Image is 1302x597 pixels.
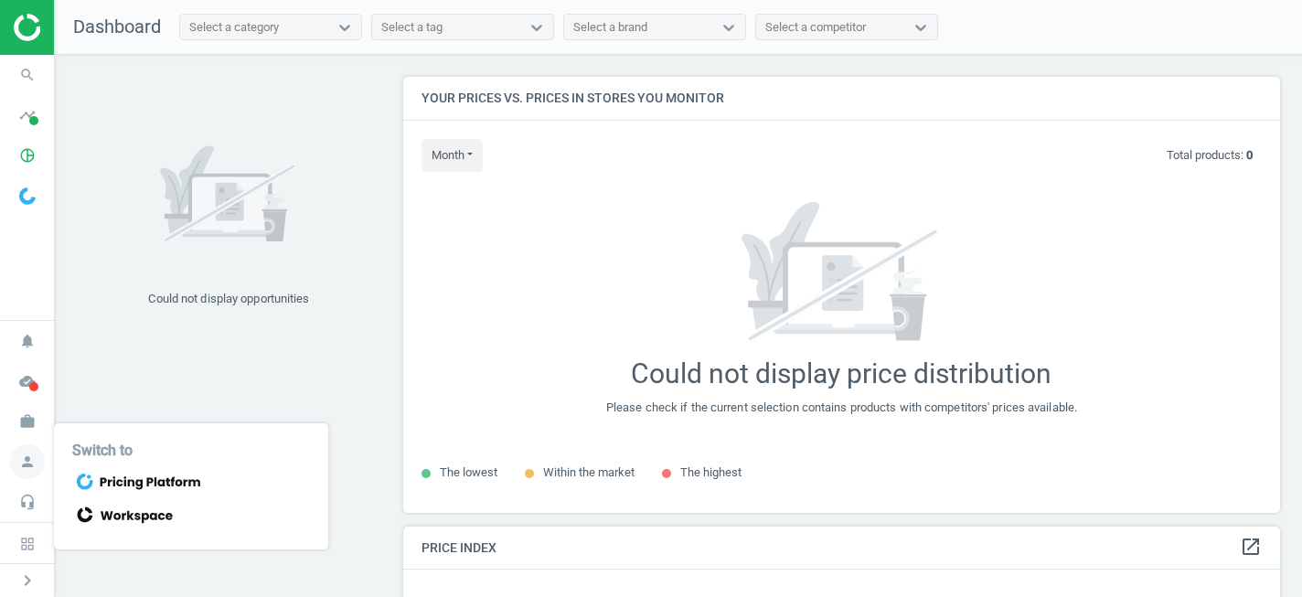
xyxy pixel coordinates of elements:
a: open_in_new [1240,536,1262,560]
img: 7171a7ce662e02b596aeec34d53f281b.svg [160,122,297,268]
i: headset_mic [10,485,45,519]
i: chevron_right [16,570,38,592]
span: Within the market [543,465,635,479]
i: notifications [10,324,45,358]
i: person [10,444,45,479]
span: The lowest [440,465,497,479]
div: Could not display opportunities [148,291,309,307]
div: Select a brand [573,19,647,36]
img: 7171a7ce662e02b596aeec34d53f281b.svg [707,202,976,344]
i: timeline [10,98,45,133]
button: month [422,139,483,172]
img: ajHJNr6hYgQAAAAASUVORK5CYII= [14,14,144,41]
span: Dashboard [73,16,161,37]
i: pie_chart_outlined [10,138,45,173]
h5: Switch to [72,442,310,459]
h4: Your prices vs. prices in stores you monitor [403,77,1280,120]
b: 0 [1246,148,1253,162]
div: Please check if the current selection contains products with competitors' prices available. [606,400,1077,416]
img: wGWNvw8QSZomAAAAABJRU5ErkJggg== [19,187,36,205]
div: Select a tag [381,19,443,36]
h4: Price Index [403,527,1280,570]
button: chevron_right [5,569,50,592]
i: cloud_done [10,364,45,399]
span: The highest [680,465,742,479]
div: Could not display price distribution [631,357,1051,390]
div: Select a category [189,19,279,36]
i: search [10,58,45,92]
i: open_in_new [1240,536,1262,558]
div: Select a competitor [765,19,866,36]
p: Total products: [1167,147,1253,164]
i: work [10,404,45,439]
